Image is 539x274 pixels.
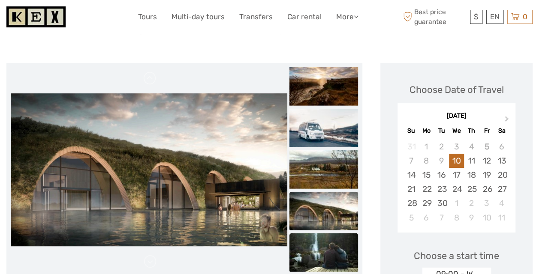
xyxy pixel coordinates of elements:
[434,196,449,210] div: Choose Tuesday, September 30th, 2025
[464,211,479,225] div: Choose Thursday, October 9th, 2025
[434,168,449,182] div: Choose Tuesday, September 16th, 2025
[494,125,509,137] div: Sa
[403,196,419,210] div: Choose Sunday, September 28th, 2025
[464,182,479,196] div: Choose Thursday, September 25th, 2025
[99,13,109,24] button: Open LiveChat chat widget
[494,196,509,210] div: Choose Saturday, October 4th, 2025
[289,191,358,230] img: 8ecb9891f54c4210888966fdd12404d7_slider_thumbnail.jpeg
[138,11,157,23] a: Tours
[397,112,515,121] div: [DATE]
[419,211,434,225] div: Choose Monday, October 6th, 2025
[479,168,494,182] div: Choose Friday, September 19th, 2025
[419,196,434,210] div: Choose Monday, September 29th, 2025
[410,83,504,96] div: Choose Date of Travel
[419,140,434,154] div: Not available Monday, September 1st, 2025
[12,15,97,22] p: We're away right now. Please check back later!
[401,7,468,26] span: Best price guarantee
[419,154,434,168] div: Not available Monday, September 8th, 2025
[172,11,225,23] a: Multi-day tours
[449,196,464,210] div: Choose Wednesday, October 1st, 2025
[6,6,66,27] img: 1261-44dab5bb-39f8-40da-b0c2-4d9fce00897c_logo_small.jpg
[239,11,273,23] a: Transfers
[449,182,464,196] div: Choose Wednesday, September 24th, 2025
[464,140,479,154] div: Not available Thursday, September 4th, 2025
[474,12,479,21] span: $
[449,168,464,182] div: Choose Wednesday, September 17th, 2025
[403,125,419,137] div: Su
[479,125,494,137] div: Fr
[434,154,449,168] div: Not available Tuesday, September 9th, 2025
[479,211,494,225] div: Choose Friday, October 10th, 2025
[494,182,509,196] div: Choose Saturday, September 27th, 2025
[464,154,479,168] div: Choose Thursday, September 11th, 2025
[11,93,287,246] img: 8ecb9891f54c4210888966fdd12404d7_main_slider.jpeg
[449,211,464,225] div: Choose Wednesday, October 8th, 2025
[400,140,512,225] div: month 2025-09
[494,211,509,225] div: Choose Saturday, October 11th, 2025
[449,154,464,168] div: Choose Wednesday, September 10th, 2025
[434,140,449,154] div: Not available Tuesday, September 2nd, 2025
[336,11,358,23] a: More
[479,196,494,210] div: Choose Friday, October 3rd, 2025
[403,211,419,225] div: Choose Sunday, October 5th, 2025
[289,67,358,105] img: b6a739b63da14ad7ae9636dec5bc130d_slider_thumbnail.jpeg
[419,168,434,182] div: Choose Monday, September 15th, 2025
[403,168,419,182] div: Choose Sunday, September 14th, 2025
[464,168,479,182] div: Choose Thursday, September 18th, 2025
[289,108,358,147] img: 35cec2a18b384bf7ba32e444faa788a7_slider_thumbnail.jpeg
[419,182,434,196] div: Choose Monday, September 22nd, 2025
[434,182,449,196] div: Choose Tuesday, September 23rd, 2025
[414,249,499,262] span: Choose a start time
[479,182,494,196] div: Choose Friday, September 26th, 2025
[521,12,529,21] span: 0
[449,140,464,154] div: Not available Wednesday, September 3rd, 2025
[449,125,464,137] div: We
[289,150,358,188] img: 3696aff69f6c4e23a2ff593f9b410093_slider_thumbnail.jpeg
[419,125,434,137] div: Mo
[494,140,509,154] div: Not available Saturday, September 6th, 2025
[289,233,358,271] img: a906b1d614dc4224a0dfca6bd1bd6612_slider_thumbnail.jpeg
[434,125,449,137] div: Tu
[403,140,419,154] div: Not available Sunday, August 31st, 2025
[287,11,322,23] a: Car rental
[403,154,419,168] div: Not available Sunday, September 7th, 2025
[403,182,419,196] div: Choose Sunday, September 21st, 2025
[501,114,515,128] button: Next Month
[494,168,509,182] div: Choose Saturday, September 20th, 2025
[479,154,494,168] div: Choose Friday, September 12th, 2025
[434,211,449,225] div: Choose Tuesday, October 7th, 2025
[464,196,479,210] div: Choose Thursday, October 2nd, 2025
[479,140,494,154] div: Not available Friday, September 5th, 2025
[464,125,479,137] div: Th
[494,154,509,168] div: Choose Saturday, September 13th, 2025
[486,10,503,24] div: EN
